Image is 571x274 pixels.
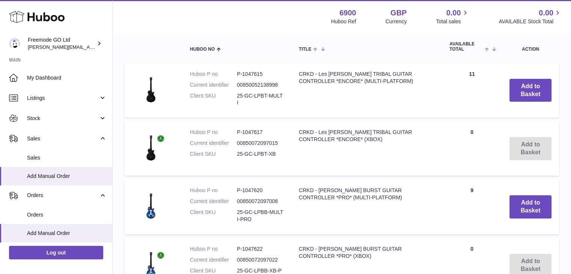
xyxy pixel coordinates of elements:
[386,18,407,25] div: Currency
[237,129,284,136] dd: P-1047617
[436,18,469,25] span: Total sales
[9,246,103,259] a: Log out
[27,95,99,102] span: Listings
[190,256,237,263] dt: Current identifier
[27,154,107,161] span: Sales
[190,140,237,147] dt: Current identifier
[27,192,99,199] span: Orders
[237,245,284,253] dd: P-1047622
[237,209,284,223] dd: 25-GC-LPBB-MULTI-PRO
[27,115,99,122] span: Stock
[237,140,284,147] dd: 00850072097015
[27,173,107,180] span: Add Manual Order
[442,63,502,118] td: 11
[442,121,502,176] td: 0
[132,187,170,224] img: CRKD - Les Paul BLUEBERRY BURST GUITAR CONTROLLER *PRO* (MULTI-PLATFORM)
[436,8,469,25] a: 0.00 Total sales
[291,63,442,118] td: CRKD - Les [PERSON_NAME] TRIBAL GUITAR CONTROLLER *ENCORE* (MULTI-PLATFORM)
[509,79,551,102] button: Add to Basket
[190,81,237,89] dt: Current identifier
[190,151,237,158] dt: Client SKU
[190,198,237,205] dt: Current identifier
[442,179,502,234] td: 9
[299,47,311,52] span: Title
[499,8,562,25] a: 0.00 AVAILABLE Stock Total
[9,38,20,49] img: lenka.smikniarova@gioteck.com
[27,74,107,81] span: My Dashboard
[190,245,237,253] dt: Huboo P no
[237,92,284,107] dd: 25-GC-LPBT-MULTI
[27,211,107,218] span: Orders
[28,44,151,50] span: [PERSON_NAME][EMAIL_ADDRESS][DOMAIN_NAME]
[190,129,237,136] dt: Huboo P no
[446,8,461,18] span: 0.00
[190,92,237,107] dt: Client SKU
[509,195,551,218] button: Add to Basket
[237,81,284,89] dd: 00850052138998
[449,42,483,51] span: AVAILABLE Total
[190,71,237,78] dt: Huboo P no
[237,151,284,158] dd: 25-GC-LPBT-XB
[190,209,237,223] dt: Client SKU
[237,187,284,194] dd: P-1047620
[237,256,284,263] dd: 00850072097022
[291,121,442,176] td: CRKD - Les [PERSON_NAME] TRIBAL GUITAR CONTROLLER *ENCORE* (XBOX)
[28,36,95,51] div: Freemode GO Ltd
[132,129,170,166] img: CRKD - Les Paul BLACK TRIBAL GUITAR CONTROLLER *ENCORE* (XBOX)
[390,8,407,18] strong: GBP
[237,71,284,78] dd: P-1047615
[502,34,559,59] th: Action
[190,47,215,52] span: Huboo no
[291,179,442,234] td: CRKD - [PERSON_NAME] BURST GUITAR CONTROLLER *PRO* (MULTI-PLATFORM)
[331,18,356,25] div: Huboo Ref
[190,187,237,194] dt: Huboo P no
[237,198,284,205] dd: 00850072097008
[27,135,99,142] span: Sales
[132,71,170,108] img: CRKD - Les Paul BLACK TRIBAL GUITAR CONTROLLER *ENCORE* (MULTI-PLATFORM)
[339,8,356,18] strong: 6900
[27,230,107,237] span: Add Manual Order
[539,8,553,18] span: 0.00
[499,18,562,25] span: AVAILABLE Stock Total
